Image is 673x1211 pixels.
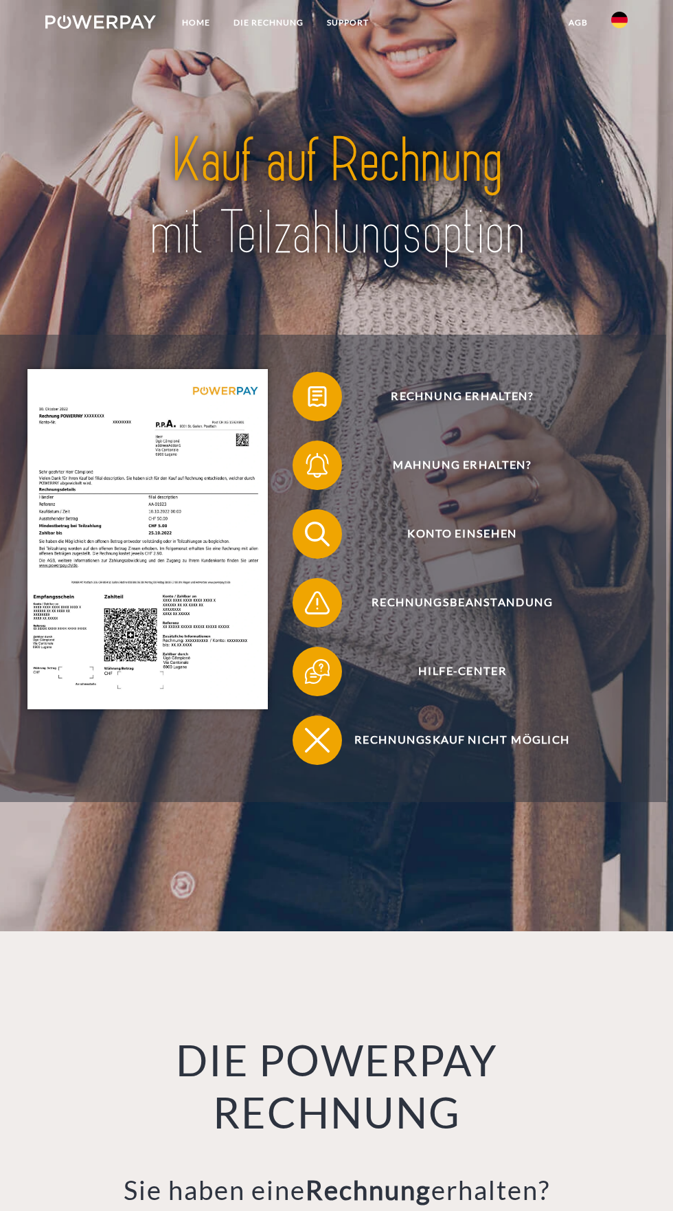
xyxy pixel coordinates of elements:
[311,509,614,559] span: Konto einsehen
[293,647,614,696] button: Hilfe-Center
[302,518,333,549] img: qb_search.svg
[170,10,222,35] a: Home
[78,1034,595,1140] h1: DIE POWERPAY RECHNUNG
[311,441,614,490] span: Mahnung erhalten?
[293,509,614,559] button: Konto einsehen
[311,647,614,696] span: Hilfe-Center
[275,713,632,768] a: Rechnungskauf nicht möglich
[306,1174,431,1206] b: Rechnung
[311,578,614,627] span: Rechnungsbeanstandung
[275,369,632,424] a: Rechnung erhalten?
[104,121,569,273] img: title-powerpay_de.svg
[302,656,333,687] img: qb_help.svg
[302,587,333,618] img: qb_warning.svg
[78,1174,595,1207] h3: Sie haben eine erhalten?
[611,12,628,28] img: de
[315,10,380,35] a: SUPPORT
[275,575,632,630] a: Rechnungsbeanstandung
[275,644,632,699] a: Hilfe-Center
[222,10,315,35] a: DIE RECHNUNG
[293,372,614,421] button: Rechnung erhalten?
[45,15,156,29] img: logo-powerpay-white.svg
[302,449,333,480] img: qb_bell.svg
[311,372,614,421] span: Rechnung erhalten?
[293,578,614,627] button: Rechnungsbeanstandung
[557,10,600,35] a: agb
[311,715,614,765] span: Rechnungskauf nicht möglich
[293,441,614,490] button: Mahnung erhalten?
[275,438,632,493] a: Mahnung erhalten?
[302,381,333,412] img: qb_bill.svg
[302,724,333,755] img: qb_close.svg
[275,507,632,562] a: Konto einsehen
[293,715,614,765] button: Rechnungskauf nicht möglich
[27,369,268,709] img: single_invoice_powerpay_de.jpg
